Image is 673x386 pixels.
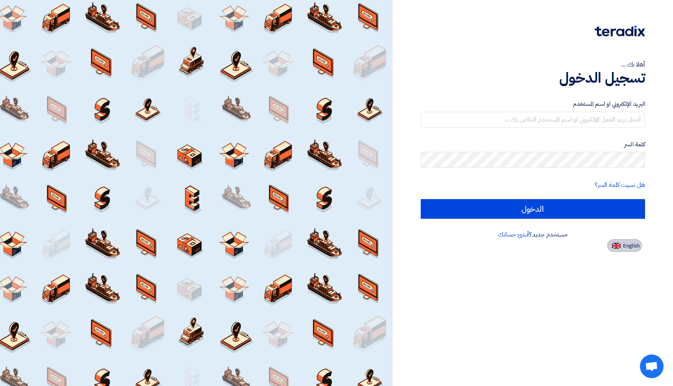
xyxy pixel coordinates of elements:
a: أنشئ حسابك [498,230,529,239]
img: Teradix logo [595,26,645,37]
img: en-US.png [612,243,621,249]
div: أهلا بك ... [421,60,645,69]
button: English [607,239,642,252]
a: هل نسيت كلمة السر؟ [595,180,645,190]
span: English [623,243,640,249]
input: أدخل بريد العمل الإلكتروني او اسم المستخدم الخاص بك ... [421,112,645,127]
div: مستخدم جديد؟ [421,230,645,239]
a: Open chat [640,355,664,378]
h1: تسجيل الدخول [421,69,645,87]
label: كلمة السر [421,140,645,149]
label: البريد الإلكتروني او اسم المستخدم [421,100,645,109]
input: الدخول [421,199,645,219]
